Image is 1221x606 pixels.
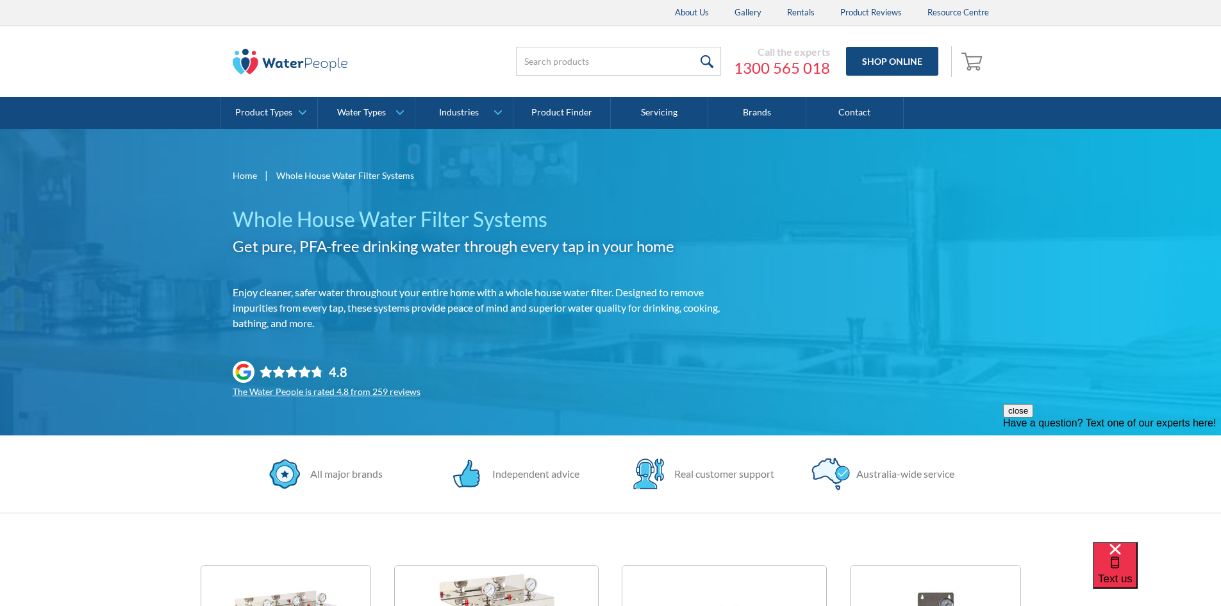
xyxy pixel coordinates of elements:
a: Water Types [318,97,415,129]
img: The Water People [233,49,348,74]
div: Water Types [337,107,386,118]
div: Call the experts [734,46,830,58]
p: Enjoy cleaner, safer water throughout your entire home with a whole house water filter. Designed ... [233,285,725,331]
div: 4.8 [329,364,347,380]
div: | [263,167,270,183]
h1: Whole House Water Filter Systems [233,204,725,235]
a: Product Types [220,97,317,129]
div: Industries [439,107,479,118]
a: Open empty cart [958,46,989,77]
div: Product Types [235,107,292,118]
a: Product Finder [513,97,611,129]
div: Australia-wide service [850,466,954,482]
a: Brands [708,97,806,129]
div: All major brands [304,466,383,482]
a: Servicing [611,97,708,129]
div: Rating: 4.8 out of 5 [260,364,725,380]
div: Independent advice [486,466,579,482]
a: Industries [415,97,512,129]
iframe: podium webchat widget bubble [1093,542,1221,606]
h2: Get pure, PFA-free drinking water through every tap in your home [233,235,725,258]
div: Real customer support [668,466,774,482]
iframe: podium webchat widget prompt [1003,404,1221,558]
input: Search products [516,47,721,76]
a: 1300 565 018 [734,58,830,78]
div: The Water People is rated 4.8 from 259 reviews [233,387,725,397]
a: Contact [806,97,904,129]
a: Shop Online [846,47,938,76]
a: Home [233,169,257,182]
div: Whole House Water Filter Systems [276,169,414,182]
img: shopping cart [961,51,986,71]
